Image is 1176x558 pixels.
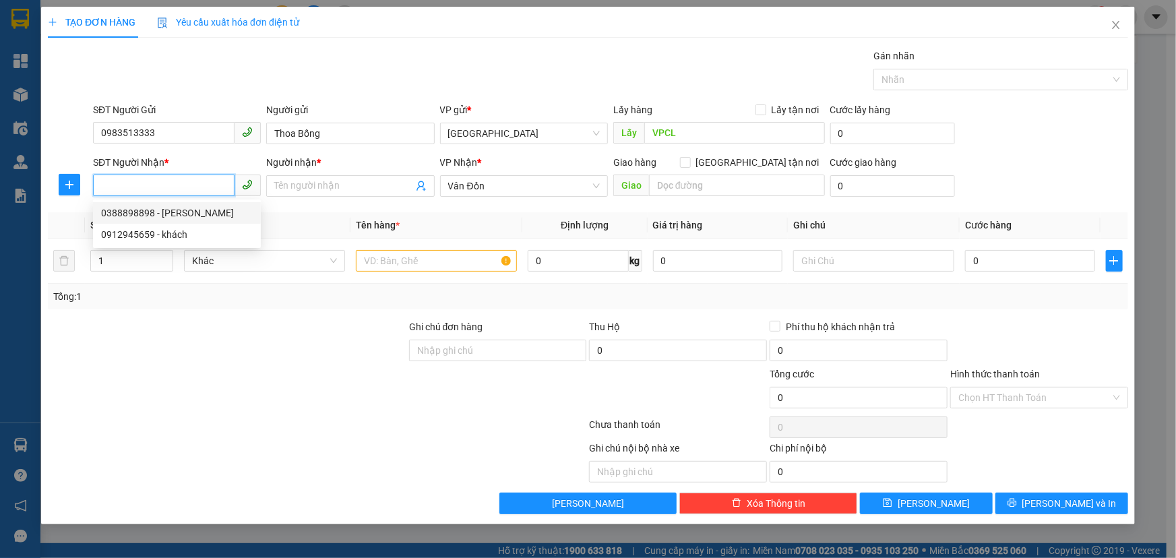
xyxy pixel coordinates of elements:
[101,206,253,220] div: 0388898898 - [PERSON_NAME]
[588,417,769,441] div: Chưa thanh toán
[649,175,825,196] input: Dọc đường
[356,250,517,272] input: VD: Bàn, Ghế
[1022,496,1117,511] span: [PERSON_NAME] và In
[59,179,80,190] span: plus
[192,251,337,271] span: Khác
[48,17,135,28] span: TẠO ĐƠN HÀNG
[448,123,600,144] span: Hà Nội
[1097,7,1135,44] button: Close
[266,155,434,170] div: Người nhận
[830,157,897,168] label: Cước giao hàng
[93,155,261,170] div: SĐT Người Nhận
[589,321,620,332] span: Thu Hộ
[950,369,1040,379] label: Hình thức thanh toán
[995,493,1128,514] button: printer[PERSON_NAME] và In
[242,179,253,190] span: phone
[653,220,703,230] span: Giá trị hàng
[589,441,767,461] div: Ghi chú nội bộ nhà xe
[1111,20,1121,30] span: close
[242,127,253,137] span: phone
[747,496,805,511] span: Xóa Thông tin
[830,123,955,144] input: Cước lấy hàng
[409,340,587,361] input: Ghi chú đơn hàng
[1008,498,1017,509] span: printer
[830,104,891,115] label: Cước lấy hàng
[59,174,80,195] button: plus
[830,175,955,197] input: Cước giao hàng
[440,102,608,117] div: VP gửi
[613,157,656,168] span: Giao hàng
[860,493,993,514] button: save[PERSON_NAME]
[409,321,483,332] label: Ghi chú đơn hàng
[883,498,892,509] span: save
[157,18,168,28] img: icon
[691,155,825,170] span: [GEOGRAPHIC_DATA] tận nơi
[90,220,101,230] span: SL
[53,250,75,272] button: delete
[101,227,253,242] div: 0912945659 - khách
[679,493,857,514] button: deleteXóa Thông tin
[873,51,915,61] label: Gán nhãn
[356,220,400,230] span: Tên hàng
[788,212,960,239] th: Ghi chú
[770,441,948,461] div: Chi phí nội bộ
[448,176,600,196] span: Vân Đồn
[613,175,649,196] span: Giao
[793,250,954,272] input: Ghi Chú
[157,17,299,28] span: Yêu cầu xuất hóa đơn điện tử
[766,102,825,117] span: Lấy tận nơi
[653,250,783,272] input: 0
[965,220,1012,230] span: Cước hàng
[93,102,261,117] div: SĐT Người Gửi
[780,319,900,334] span: Phí thu hộ khách nhận trả
[644,122,825,144] input: Dọc đường
[898,496,970,511] span: [PERSON_NAME]
[53,289,454,304] div: Tổng: 1
[266,102,434,117] div: Người gửi
[770,369,814,379] span: Tổng cước
[732,498,741,509] span: delete
[629,250,642,272] span: kg
[552,496,624,511] span: [PERSON_NAME]
[416,181,427,191] span: user-add
[613,122,644,144] span: Lấy
[1106,250,1123,272] button: plus
[93,224,261,245] div: 0912945659 - khách
[499,493,677,514] button: [PERSON_NAME]
[48,18,57,27] span: plus
[1107,255,1122,266] span: plus
[440,157,478,168] span: VP Nhận
[613,104,652,115] span: Lấy hàng
[93,202,261,224] div: 0388898898 - Thúy Nguyễn
[561,220,609,230] span: Định lượng
[589,461,767,483] input: Nhập ghi chú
